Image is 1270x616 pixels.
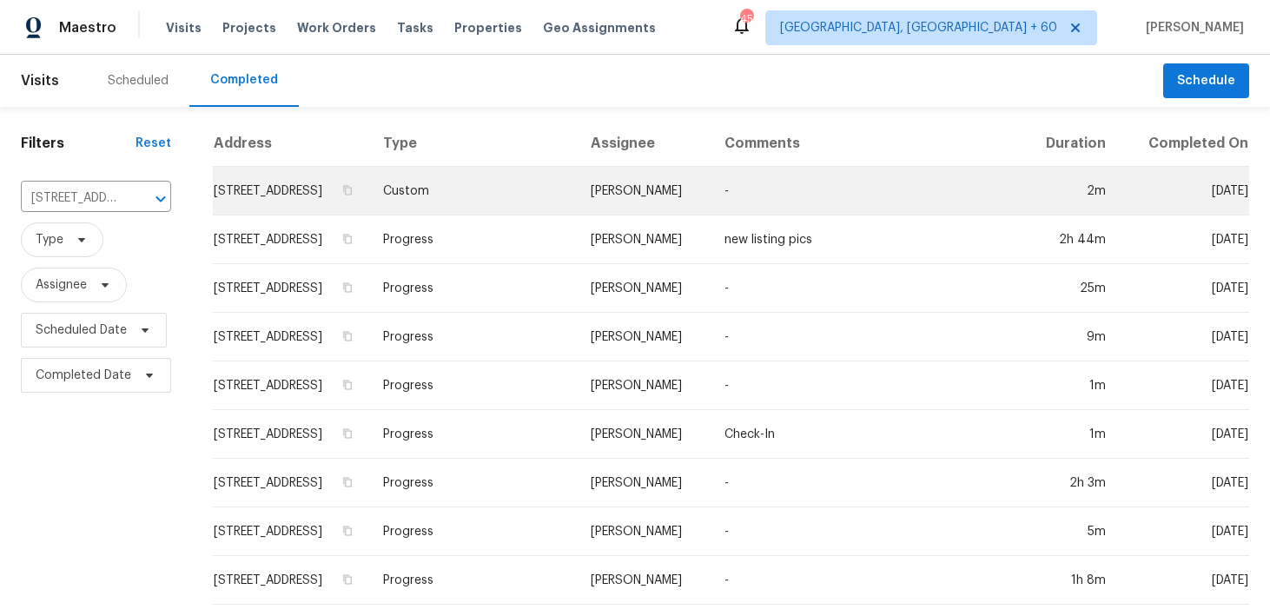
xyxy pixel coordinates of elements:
[711,556,1022,605] td: -
[577,556,711,605] td: [PERSON_NAME]
[36,231,63,248] span: Type
[213,215,369,264] td: [STREET_ADDRESS]
[340,328,355,344] button: Copy Address
[1120,215,1249,264] td: [DATE]
[1022,459,1121,507] td: 2h 3m
[1022,167,1121,215] td: 2m
[213,556,369,605] td: [STREET_ADDRESS]
[1022,507,1121,556] td: 5m
[1022,556,1121,605] td: 1h 8m
[213,264,369,313] td: [STREET_ADDRESS]
[1120,264,1249,313] td: [DATE]
[340,280,355,295] button: Copy Address
[1120,313,1249,361] td: [DATE]
[340,231,355,247] button: Copy Address
[577,507,711,556] td: [PERSON_NAME]
[1022,361,1121,410] td: 1m
[369,121,577,167] th: Type
[577,313,711,361] td: [PERSON_NAME]
[1022,313,1121,361] td: 9m
[210,71,278,89] div: Completed
[711,459,1022,507] td: -
[577,459,711,507] td: [PERSON_NAME]
[108,72,169,89] div: Scheduled
[711,215,1022,264] td: new listing pics
[1022,121,1121,167] th: Duration
[740,10,752,28] div: 451
[711,264,1022,313] td: -
[1177,70,1235,92] span: Schedule
[36,321,127,339] span: Scheduled Date
[711,410,1022,459] td: Check-In
[1120,507,1249,556] td: [DATE]
[577,264,711,313] td: [PERSON_NAME]
[369,507,577,556] td: Progress
[213,410,369,459] td: [STREET_ADDRESS]
[297,19,376,36] span: Work Orders
[340,572,355,587] button: Copy Address
[397,22,433,34] span: Tasks
[369,556,577,605] td: Progress
[1022,410,1121,459] td: 1m
[1120,556,1249,605] td: [DATE]
[369,313,577,361] td: Progress
[21,62,59,100] span: Visits
[711,361,1022,410] td: -
[1120,167,1249,215] td: [DATE]
[711,507,1022,556] td: -
[369,264,577,313] td: Progress
[711,313,1022,361] td: -
[340,474,355,490] button: Copy Address
[222,19,276,36] span: Projects
[36,367,131,384] span: Completed Date
[369,410,577,459] td: Progress
[166,19,202,36] span: Visits
[577,167,711,215] td: [PERSON_NAME]
[1022,215,1121,264] td: 2h 44m
[1120,410,1249,459] td: [DATE]
[213,361,369,410] td: [STREET_ADDRESS]
[21,135,136,152] h1: Filters
[711,121,1022,167] th: Comments
[711,167,1022,215] td: -
[577,361,711,410] td: [PERSON_NAME]
[213,167,369,215] td: [STREET_ADDRESS]
[340,523,355,539] button: Copy Address
[149,187,173,211] button: Open
[59,19,116,36] span: Maestro
[454,19,522,36] span: Properties
[1120,361,1249,410] td: [DATE]
[1139,19,1244,36] span: [PERSON_NAME]
[780,19,1057,36] span: [GEOGRAPHIC_DATA], [GEOGRAPHIC_DATA] + 60
[213,507,369,556] td: [STREET_ADDRESS]
[21,185,122,212] input: Search for an address...
[369,459,577,507] td: Progress
[577,410,711,459] td: [PERSON_NAME]
[36,276,87,294] span: Assignee
[369,167,577,215] td: Custom
[136,135,171,152] div: Reset
[213,121,369,167] th: Address
[1022,264,1121,313] td: 25m
[577,121,711,167] th: Assignee
[1120,459,1249,507] td: [DATE]
[577,215,711,264] td: [PERSON_NAME]
[340,377,355,393] button: Copy Address
[213,459,369,507] td: [STREET_ADDRESS]
[340,182,355,198] button: Copy Address
[543,19,656,36] span: Geo Assignments
[213,313,369,361] td: [STREET_ADDRESS]
[340,426,355,441] button: Copy Address
[1120,121,1249,167] th: Completed On
[369,215,577,264] td: Progress
[369,361,577,410] td: Progress
[1163,63,1249,99] button: Schedule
